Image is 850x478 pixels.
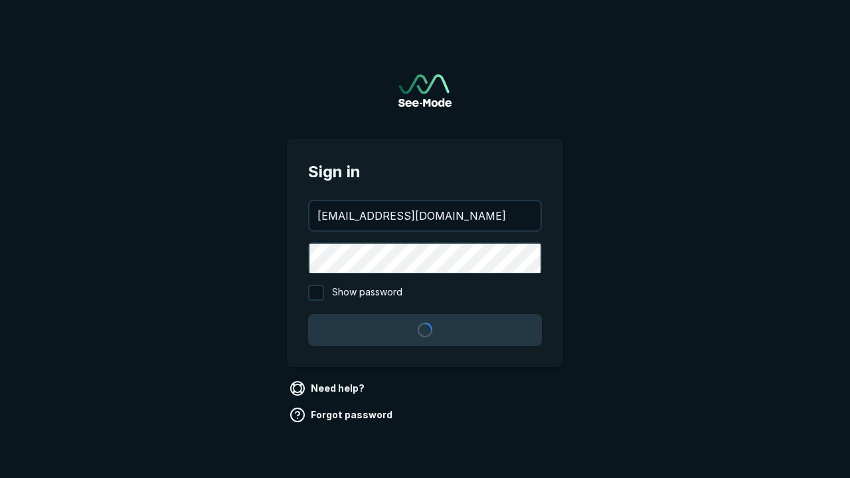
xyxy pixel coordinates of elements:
a: Go to sign in [398,74,452,107]
a: Forgot password [287,404,398,426]
img: See-Mode Logo [398,74,452,107]
span: Show password [332,285,402,301]
a: Need help? [287,378,370,399]
span: Sign in [308,160,542,184]
input: your@email.com [309,201,541,230]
